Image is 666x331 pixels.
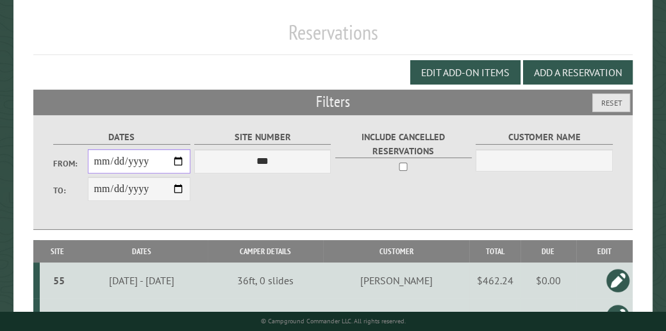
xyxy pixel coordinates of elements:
label: Customer Name [476,130,612,145]
button: Reset [592,93,630,112]
div: [DATE] - [DATE] [78,274,206,287]
td: $462.24 [469,262,520,298]
div: [DATE] - [DATE] [78,310,206,323]
div: 63 [45,310,73,323]
h1: Reservations [33,20,633,55]
label: Site Number [194,130,331,145]
label: From: [53,157,87,170]
label: Include Cancelled Reservations [335,130,472,158]
th: Camper Details [208,240,323,262]
th: Customer [323,240,469,262]
button: Edit Add-on Items [410,60,520,85]
th: Total [469,240,520,262]
small: © Campground Commander LLC. All rights reserved. [261,317,406,325]
th: Site [40,240,76,262]
h2: Filters [33,90,633,114]
label: Dates [53,130,190,145]
td: 36ft, 0 slides [208,262,323,298]
td: [PERSON_NAME] [323,262,469,298]
th: Edit [576,240,633,262]
button: Add a Reservation [523,60,633,85]
label: To: [53,184,87,197]
th: Dates [76,240,208,262]
th: Due [520,240,576,262]
div: 55 [45,274,73,287]
td: $0.00 [520,262,576,298]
